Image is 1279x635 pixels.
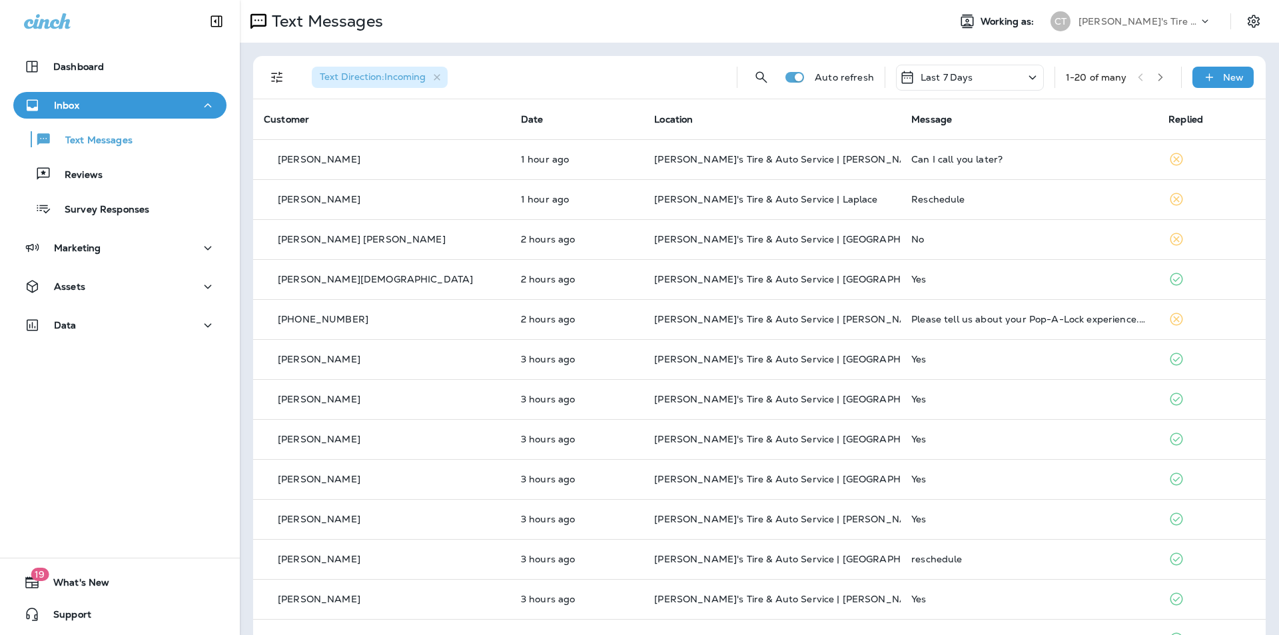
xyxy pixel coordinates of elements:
[521,594,633,604] p: Aug 28, 2025 07:19 AM
[264,113,309,125] span: Customer
[521,554,633,564] p: Aug 28, 2025 07:21 AM
[521,434,633,444] p: Aug 28, 2025 07:56 AM
[13,195,226,223] button: Survey Responses
[54,243,101,253] p: Marketing
[521,394,633,404] p: Aug 28, 2025 08:01 AM
[278,154,360,165] p: [PERSON_NAME]
[54,320,77,330] p: Data
[911,554,1147,564] div: reschedule
[278,274,473,285] p: [PERSON_NAME][DEMOGRAPHIC_DATA]
[278,554,360,564] p: [PERSON_NAME]
[278,354,360,364] p: [PERSON_NAME]
[521,234,633,245] p: Aug 28, 2025 09:10 AM
[13,53,226,80] button: Dashboard
[1051,11,1070,31] div: CT
[911,474,1147,484] div: Yes
[521,194,633,205] p: Aug 28, 2025 09:31 AM
[521,514,633,524] p: Aug 28, 2025 07:25 AM
[13,273,226,300] button: Assets
[1168,113,1203,125] span: Replied
[51,169,103,182] p: Reviews
[13,160,226,188] button: Reviews
[654,113,693,125] span: Location
[278,234,446,245] p: [PERSON_NAME] [PERSON_NAME]
[51,204,149,217] p: Survey Responses
[13,312,226,338] button: Data
[278,474,360,484] p: [PERSON_NAME]
[278,394,360,404] p: [PERSON_NAME]
[13,601,226,628] button: Support
[52,135,133,147] p: Text Messages
[654,313,1029,325] span: [PERSON_NAME]'s Tire & Auto Service | [PERSON_NAME][GEOGRAPHIC_DATA]
[654,153,925,165] span: [PERSON_NAME]'s Tire & Auto Service | [PERSON_NAME]
[278,434,360,444] p: [PERSON_NAME]
[278,514,360,524] p: [PERSON_NAME]
[911,234,1147,245] div: No
[40,577,109,593] span: What's New
[981,16,1037,27] span: Working as:
[654,393,946,405] span: [PERSON_NAME]'s Tire & Auto Service | [GEOGRAPHIC_DATA]
[654,273,1029,285] span: [PERSON_NAME]'s Tire & Auto Service | [GEOGRAPHIC_DATA][PERSON_NAME]
[654,553,1029,565] span: [PERSON_NAME]'s Tire & Auto Service | [GEOGRAPHIC_DATA][PERSON_NAME]
[911,354,1147,364] div: Yes
[264,64,290,91] button: Filters
[278,194,360,205] p: [PERSON_NAME]
[13,569,226,596] button: 19What's New
[521,474,633,484] p: Aug 28, 2025 07:51 AM
[198,8,235,35] button: Collapse Sidebar
[278,314,368,324] p: [PHONE_NUMBER]
[31,568,49,581] span: 19
[654,193,877,205] span: [PERSON_NAME]'s Tire & Auto Service | Laplace
[654,433,946,445] span: [PERSON_NAME]'s Tire & Auto Service | [GEOGRAPHIC_DATA]
[521,274,633,285] p: Aug 28, 2025 08:53 AM
[748,64,775,91] button: Search Messages
[911,274,1147,285] div: Yes
[654,353,1029,365] span: [PERSON_NAME]'s Tire & Auto Service | [GEOGRAPHIC_DATA][PERSON_NAME]
[53,61,104,72] p: Dashboard
[921,72,973,83] p: Last 7 Days
[1078,16,1198,27] p: [PERSON_NAME]'s Tire & Auto
[312,67,448,88] div: Text Direction:Incoming
[911,434,1147,444] div: Yes
[320,71,426,83] span: Text Direction : Incoming
[54,100,79,111] p: Inbox
[654,473,946,485] span: [PERSON_NAME]'s Tire & Auto Service | [GEOGRAPHIC_DATA]
[278,594,360,604] p: [PERSON_NAME]
[54,281,85,292] p: Assets
[815,72,874,83] p: Auto refresh
[1066,72,1127,83] div: 1 - 20 of many
[654,513,925,525] span: [PERSON_NAME]'s Tire & Auto Service | [PERSON_NAME]
[266,11,383,31] p: Text Messages
[911,594,1147,604] div: Yes
[521,354,633,364] p: Aug 28, 2025 08:14 AM
[13,235,226,261] button: Marketing
[911,514,1147,524] div: Yes
[911,314,1147,324] div: Please tell us about your Pop-A-Lock experience. https://s.idssonline.com/survey.html?o=202508281...
[911,194,1147,205] div: Reschedule
[13,92,226,119] button: Inbox
[911,113,952,125] span: Message
[654,233,946,245] span: [PERSON_NAME]'s Tire & Auto Service | [GEOGRAPHIC_DATA]
[40,609,91,625] span: Support
[654,593,925,605] span: [PERSON_NAME]'s Tire & Auto Service | [PERSON_NAME]
[521,314,633,324] p: Aug 28, 2025 08:27 AM
[521,113,544,125] span: Date
[911,394,1147,404] div: Yes
[1223,72,1244,83] p: New
[911,154,1147,165] div: Can I call you later?
[13,125,226,153] button: Text Messages
[1242,9,1266,33] button: Settings
[521,154,633,165] p: Aug 28, 2025 09:58 AM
